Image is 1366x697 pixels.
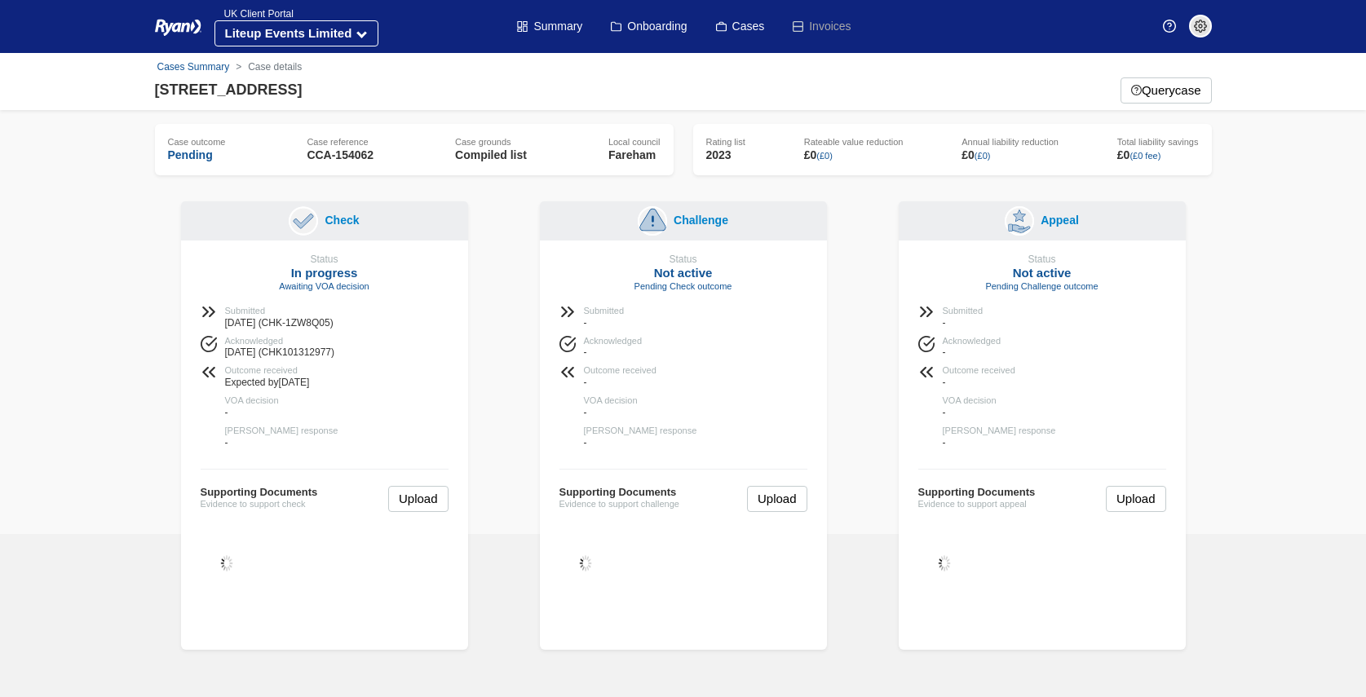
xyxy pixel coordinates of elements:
div: Outcome received [225,365,310,377]
div: Status [918,254,1166,266]
button: Upload [1106,486,1166,512]
div: - [943,377,1015,389]
strong: Liteup Events Limited [225,26,352,40]
span: (£0) [975,151,991,161]
div: Acknowledged [943,336,1001,347]
div: Annual liability reduction [962,137,1059,148]
div: Total liability savings [1117,137,1199,148]
div: Outcome received [584,365,656,377]
time: [DATE] [225,346,256,358]
div: Acknowledged [225,336,335,347]
div: Rateable value reduction [804,137,904,148]
div: Submitted [584,306,625,317]
div: £0 [1117,148,1199,163]
span: (£0) [816,151,833,161]
div: Case grounds [455,137,527,148]
span: case [1175,83,1201,97]
button: Liteup Events Limited [214,20,379,46]
div: - [943,437,1056,449]
a: Cases Summary [157,61,230,73]
div: VOA decision [225,395,279,407]
img: Help [1163,20,1176,33]
div: Case reference [307,137,374,148]
div: - [584,317,625,329]
div: Appeal [1034,212,1079,229]
button: Upload [747,486,807,512]
div: CCA-154062 [307,148,374,163]
div: Check [318,212,359,229]
div: Fareham [608,148,661,163]
span: (£0 fee) [1129,151,1160,161]
div: £0 [962,148,1059,163]
img: hold-on.gif [559,528,612,598]
div: [PERSON_NAME] response [225,426,338,437]
div: Rating list [706,137,745,148]
div: Evidence to support challenge [559,486,739,512]
div: - [584,346,643,359]
div: Supporting Documents [918,486,1098,499]
div: Compiled list [455,148,527,163]
div: Supporting Documents [201,486,380,499]
div: Not active [918,266,1166,281]
div: - [943,346,1001,359]
div: Submitted [225,306,334,317]
div: VOA decision [943,395,997,407]
div: Evidence to support appeal [918,486,1098,512]
div: Pending [168,148,226,163]
div: Submitted [943,306,984,317]
div: Local council [608,137,661,148]
button: Querycase [1121,77,1212,104]
div: - [943,317,984,329]
div: - [225,407,279,419]
div: Challenge [667,212,728,229]
div: - [584,437,697,449]
img: settings [1194,20,1207,33]
div: In progress [201,266,449,281]
div: Expected by [225,377,310,389]
div: VOA decision [584,395,638,407]
time: [DATE] [225,317,256,329]
div: [PERSON_NAME] response [584,426,697,437]
span: (CHK-1ZW8Q05) [259,317,334,329]
img: hold-on.gif [918,528,970,598]
div: - [584,377,656,389]
img: hold-on.gif [201,528,253,598]
span: UK Client Portal [214,8,294,20]
span: (CHK101312977) [259,346,334,358]
div: Case outcome [168,137,226,148]
div: - [584,407,638,419]
div: Supporting Documents [559,486,739,499]
div: [PERSON_NAME] response [943,426,1056,437]
div: £0 [804,148,904,163]
div: - [943,407,997,419]
div: Status [201,254,449,266]
div: Pending Check outcome [559,281,807,293]
div: Outcome received [943,365,1015,377]
li: Case details [229,60,302,74]
div: Not active [559,266,807,281]
div: Status [559,254,807,266]
div: Evidence to support check [201,486,380,512]
div: [STREET_ADDRESS] [155,79,303,101]
div: 2023 [706,148,745,163]
div: Acknowledged [584,336,643,347]
button: Upload [388,486,449,512]
div: - [225,437,338,449]
span: [DATE] [279,377,310,388]
div: Pending Challenge outcome [918,281,1166,293]
div: Awaiting VOA decision [201,281,449,293]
